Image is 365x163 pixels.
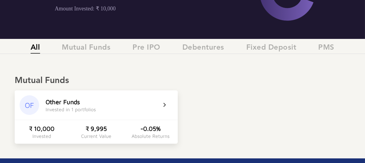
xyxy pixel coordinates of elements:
div: Absolute Returns [132,133,169,139]
div: Other Funds [46,98,80,105]
div: Invested [32,133,51,139]
div: Current Value [81,133,111,139]
div: -0.05% [140,125,161,132]
span: Debentures [182,44,224,54]
div: OF [20,95,39,115]
div: ₹ 9,995 [86,125,107,132]
span: Fixed Deposit [246,44,296,54]
span: PMS [318,44,335,54]
div: Invested in 1 portfolios [46,107,96,112]
div: Mutual Funds [15,76,350,86]
span: Mutual Funds [62,44,111,54]
div: ₹ 10,000 [29,125,54,132]
p: Amount Invested: ₹ 10,000 [55,5,210,12]
span: All [31,44,40,54]
span: Pre IPO [133,44,161,54]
